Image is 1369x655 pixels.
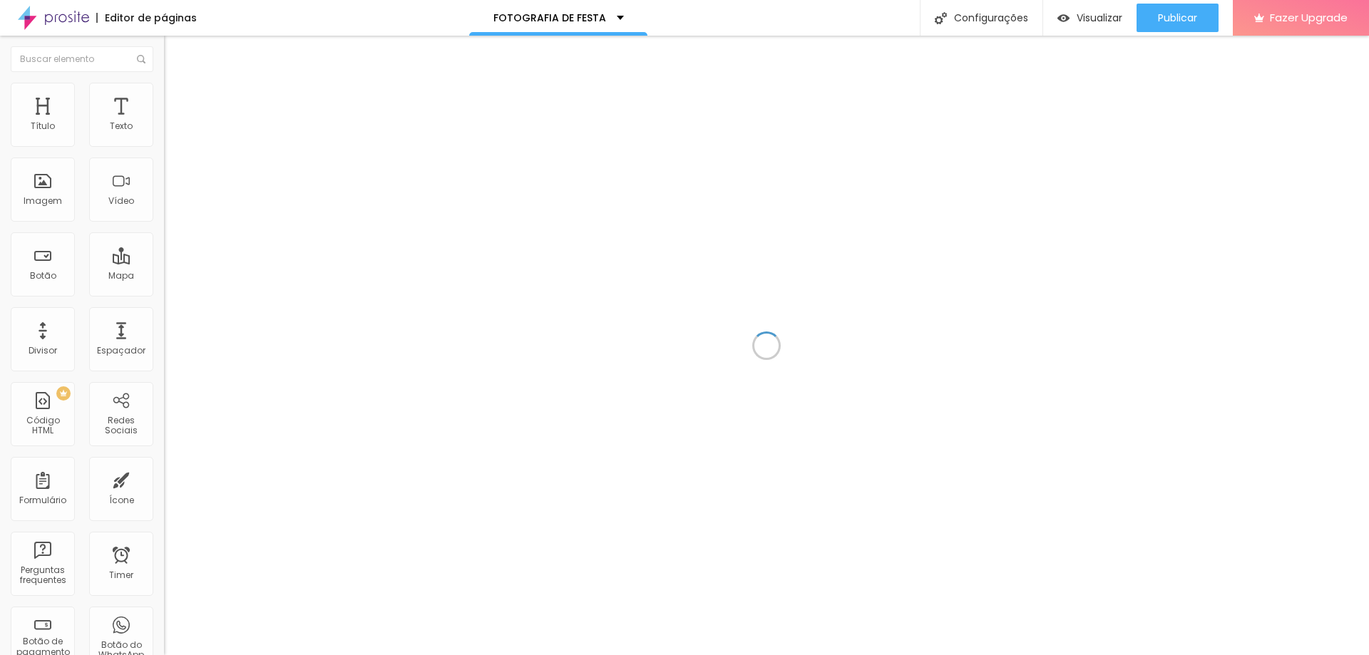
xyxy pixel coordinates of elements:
span: Fazer Upgrade [1270,11,1348,24]
div: Divisor [29,346,57,356]
span: Publicar [1158,12,1197,24]
span: Visualizar [1077,12,1122,24]
div: Vídeo [108,196,134,206]
div: Imagem [24,196,62,206]
div: Título [31,121,55,131]
p: FOTOGRAFIA DE FESTA [493,13,606,23]
input: Buscar elemento [11,46,153,72]
button: Visualizar [1043,4,1137,32]
div: Mapa [108,271,134,281]
img: Icone [935,12,947,24]
div: Código HTML [14,416,71,436]
button: Publicar [1137,4,1219,32]
div: Timer [109,570,133,580]
div: Formulário [19,495,66,505]
div: Botão [30,271,56,281]
div: Espaçador [97,346,145,356]
div: Ícone [109,495,134,505]
img: Icone [137,55,145,63]
img: view-1.svg [1057,12,1070,24]
div: Perguntas frequentes [14,565,71,586]
div: Redes Sociais [93,416,149,436]
div: Texto [110,121,133,131]
div: Editor de páginas [96,13,197,23]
